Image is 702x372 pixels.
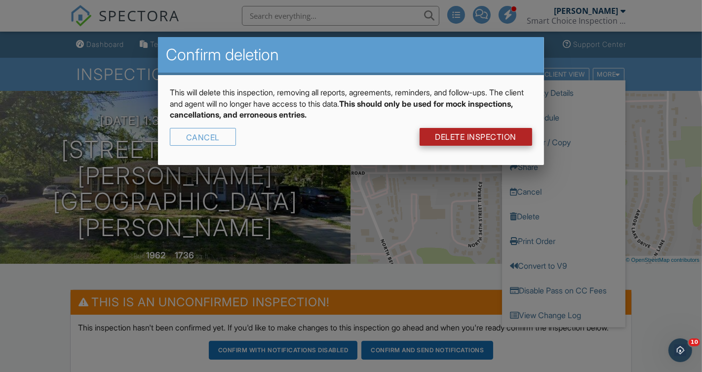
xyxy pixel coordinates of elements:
span: 10 [689,338,700,346]
a: DELETE Inspection [420,128,533,146]
h2: Confirm deletion [166,45,536,65]
iframe: Intercom live chat [668,338,692,362]
div: Cancel [170,128,236,146]
p: This will delete this inspection, removing all reports, agreements, reminders, and follow-ups. Th... [170,87,532,120]
strong: This should only be used for mock inspections, cancellations, and erroneous entries. [170,99,513,120]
